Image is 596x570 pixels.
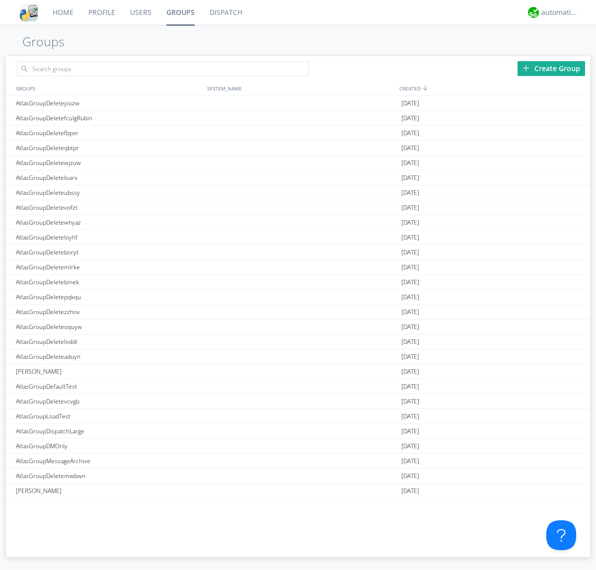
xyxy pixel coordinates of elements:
a: AtlasGroupDMOnly[DATE] [6,439,590,454]
span: [DATE] [401,469,419,484]
div: Create Group [518,61,585,76]
a: AtlasGroupDeleteaduyn[DATE] [6,349,590,364]
span: [DATE] [401,275,419,290]
div: AtlasGroupDeletezzhov [13,305,205,319]
span: [DATE] [401,409,419,424]
span: [DATE] [401,170,419,185]
img: plus.svg [522,65,529,72]
img: cddb5a64eb264b2086981ab96f4c1ba7 [20,3,38,21]
a: AtlasGroupDeleteoquyw[DATE] [6,320,590,334]
a: AtlasGroupDeletefbpxr[DATE] [6,126,590,141]
div: [PERSON_NAME] [13,484,205,498]
div: AtlasGroupDeletelqwks [13,498,205,513]
a: AtlasGroupDefaultTest[DATE] [6,379,590,394]
iframe: Toggle Customer Support [546,520,576,550]
a: AtlasGroupDeletewhyaz[DATE] [6,215,590,230]
span: [DATE] [401,200,419,215]
a: AtlasGroupDeletevcvgb[DATE] [6,394,590,409]
a: AtlasGroupLoadTest[DATE] [6,409,590,424]
a: AtlasGroupDeleteloddi[DATE] [6,334,590,349]
span: [DATE] [401,439,419,454]
div: AtlasGroupDeleteloyhf [13,230,205,244]
div: AtlasGroupDeletevcvgb [13,394,205,408]
div: automation+atlas [541,7,579,17]
div: GROUPS [13,81,202,95]
div: AtlasGroupMessageArchive [13,454,205,468]
a: AtlasGroupDeleteqbtpr[DATE] [6,141,590,156]
a: AtlasGroupDispatchLarge[DATE] [6,424,590,439]
div: AtlasGroupDeleteaduyn [13,349,205,364]
a: AtlasGroupDeletevofzt[DATE] [6,200,590,215]
a: AtlasGroupMessageArchive[DATE] [6,454,590,469]
a: AtlasGroupDeletelqwks[DATE] [6,498,590,513]
span: [DATE] [401,126,419,141]
div: AtlasGroupDeletewjzuw [13,156,205,170]
div: AtlasGroupDeletebinek [13,275,205,289]
a: AtlasGroupDeletezzhov[DATE] [6,305,590,320]
div: AtlasGroupDMOnly [13,439,205,453]
span: [DATE] [401,379,419,394]
div: AtlasGroupDeletemwbwn [13,469,205,483]
div: AtlasGroupDeleteubssy [13,185,205,200]
span: [DATE] [401,498,419,513]
a: AtlasGroupDeleteyiozw[DATE] [6,96,590,111]
div: AtlasGroupDeletepqkqu [13,290,205,304]
span: [DATE] [401,185,419,200]
span: [DATE] [401,484,419,498]
div: AtlasGroupDeletefbpxr [13,126,205,140]
div: AtlasGroupDeleteoquyw [13,320,205,334]
span: [DATE] [401,334,419,349]
a: [PERSON_NAME][DATE] [6,364,590,379]
div: AtlasGroupDeletewhyaz [13,215,205,230]
a: AtlasGroupDeleteubssy[DATE] [6,185,590,200]
span: [DATE] [401,424,419,439]
a: AtlasGroupDeleteloyhf[DATE] [6,230,590,245]
div: AtlasGroupLoadTest [13,409,205,423]
span: [DATE] [401,320,419,334]
span: [DATE] [401,96,419,111]
input: Search groups [17,61,309,76]
div: AtlasGroupDeleteloddi [13,334,205,349]
div: AtlasGroupDeletefculgRubin [13,111,205,125]
a: AtlasGroupDeleteboryt[DATE] [6,245,590,260]
div: AtlasGroupDeleteqbtpr [13,141,205,155]
div: AtlasGroupDispatchLarge [13,424,205,438]
span: [DATE] [401,230,419,245]
div: CREATED [397,81,590,95]
a: AtlasGroupDeleteloarx[DATE] [6,170,590,185]
div: AtlasGroupDeletevofzt [13,200,205,215]
span: [DATE] [401,454,419,469]
div: AtlasGroupDeleteloarx [13,170,205,185]
div: AtlasGroupDefaultTest [13,379,205,394]
a: AtlasGroupDeletebinek[DATE] [6,275,590,290]
a: AtlasGroupDeletemwbwn[DATE] [6,469,590,484]
div: AtlasGroupDeleteboryt [13,245,205,259]
span: [DATE] [401,364,419,379]
div: [PERSON_NAME] [13,364,205,379]
a: AtlasGroupDeletemlrke[DATE] [6,260,590,275]
a: AtlasGroupDeletefculgRubin[DATE] [6,111,590,126]
div: SYSTEM_NAME [205,81,397,95]
span: [DATE] [401,111,419,126]
span: [DATE] [401,215,419,230]
img: d2d01cd9b4174d08988066c6d424eccd [528,7,539,18]
div: AtlasGroupDeleteyiozw [13,96,205,110]
a: AtlasGroupDeletewjzuw[DATE] [6,156,590,170]
span: [DATE] [401,290,419,305]
span: [DATE] [401,156,419,170]
div: AtlasGroupDeletemlrke [13,260,205,274]
span: [DATE] [401,394,419,409]
a: AtlasGroupDeletepqkqu[DATE] [6,290,590,305]
span: [DATE] [401,305,419,320]
span: [DATE] [401,349,419,364]
span: [DATE] [401,260,419,275]
span: [DATE] [401,141,419,156]
span: [DATE] [401,245,419,260]
a: [PERSON_NAME][DATE] [6,484,590,498]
